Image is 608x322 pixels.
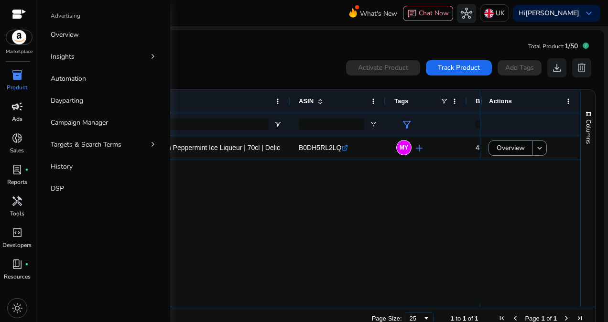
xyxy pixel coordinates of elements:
[51,52,75,62] p: Insights
[12,115,22,123] p: Ads
[541,315,544,322] span: 1
[546,315,552,322] span: of
[565,42,578,51] span: 1/50
[463,315,466,322] span: 1
[51,183,64,193] p: DSP
[528,43,565,50] span: Total Product:
[51,140,121,150] p: Targets & Search Terms
[11,132,23,144] span: donut_small
[468,315,473,322] span: of
[7,83,27,92] p: Product
[419,9,449,18] span: Chat Now
[51,11,80,20] p: Advertising
[576,314,584,322] div: Last Page
[426,60,492,75] button: Track Product
[563,314,570,322] div: Next Page
[476,97,489,105] span: BSR
[11,227,23,238] span: code_blocks
[51,74,86,84] p: Automation
[299,97,314,105] span: ASIN
[519,10,579,17] p: Hi
[360,5,397,22] span: What's New
[11,69,23,81] span: inventory_2
[457,4,476,23] button: hub
[413,142,425,154] span: add
[484,9,494,18] img: uk.svg
[476,144,494,151] span: 43209
[299,144,342,151] span: B0DH5RL2LQ
[7,178,27,186] p: Reports
[6,30,32,44] img: amazon.svg
[148,52,158,61] span: chevron_right
[535,144,544,152] mat-icon: keyboard_arrow_down
[496,5,505,21] p: UK
[554,315,557,322] span: 1
[461,8,472,19] span: hub
[299,118,364,130] input: ASIN Filter Input
[400,145,408,150] span: MY
[11,258,23,270] span: book_4
[583,8,595,19] span: keyboard_arrow_down
[489,97,512,105] span: Actions
[401,119,413,130] span: filter_alt
[438,63,480,73] span: Track Product
[119,138,314,158] p: POLAR Premium Peppermint Ice Liqueur | 70cl | Delicious Over...
[10,209,24,218] p: Tools
[51,161,73,172] p: History
[25,262,29,266] span: fiber_manual_record
[407,9,417,19] span: chat
[10,146,24,155] p: Sales
[11,101,23,112] span: campaign
[51,96,83,106] p: Dayparting
[51,30,79,40] p: Overview
[584,119,593,144] span: Columns
[410,315,423,322] div: 25
[475,315,478,322] span: 1
[11,164,23,175] span: lab_profile
[372,315,402,322] div: Page Size:
[511,314,519,322] div: Previous Page
[25,168,29,172] span: fiber_manual_record
[148,140,158,149] span: chevron_right
[525,315,539,322] span: Page
[403,6,453,21] button: chatChat Now
[394,97,408,105] span: Tags
[2,241,32,249] p: Developers
[497,138,525,158] span: Overview
[11,302,23,314] span: light_mode
[451,315,454,322] span: 1
[6,48,33,55] p: Marketplace
[84,118,268,130] input: Product Name Filter Input
[547,58,566,77] button: download
[369,120,377,128] button: Open Filter Menu
[274,120,282,128] button: Open Filter Menu
[551,62,563,74] span: download
[51,118,108,128] p: Campaign Manager
[11,195,23,207] span: handyman
[4,272,31,281] p: Resources
[498,314,506,322] div: First Page
[525,9,579,18] b: [PERSON_NAME]
[456,315,461,322] span: to
[489,140,533,156] button: Overview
